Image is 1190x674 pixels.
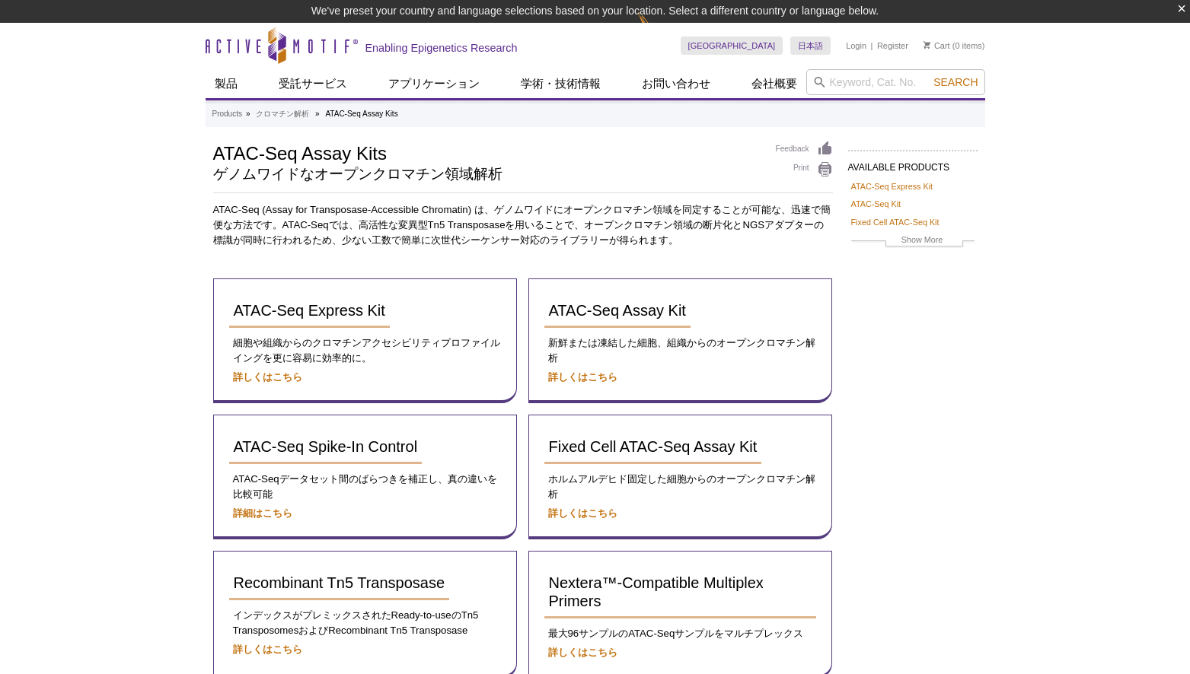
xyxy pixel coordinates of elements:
[633,69,719,98] a: お問い合わせ
[851,215,940,229] a: Fixed Cell ATAC-Seq Kit
[544,567,816,618] a: Nextera™-Compatible Multiplex Primers
[229,567,450,600] a: Recombinant Tn5 Transposase
[229,294,390,328] a: ATAC-Seq Express Kit
[933,76,978,88] span: Search
[549,302,686,319] span: ATAC-Seq Assay Kit
[924,41,930,49] img: Your Cart
[544,335,816,366] p: 新鮮または凍結した細胞、組織からのオープンクロマチン解析
[776,141,833,157] a: Feedback
[512,69,610,98] a: 学術・技術情報
[234,438,418,455] span: ATAC-Seq Spike-In Control
[213,202,833,248] p: ATAC-Seq (Assay for Transposase-Accessible Chromatin) は、ゲノムワイドにオープンクロマチン領域を同定することが可能な、迅速で簡便な方法です。...
[924,37,985,55] li: (0 items)
[549,574,764,609] span: Nextera™-Compatible Multiplex Primers
[256,107,309,121] a: クロマチン解析
[315,110,320,118] li: »
[234,302,385,319] span: ATAC-Seq Express Kit
[233,371,302,383] a: 詳しくはこちら
[325,110,397,118] li: ATAC-Seq Assay Kits
[548,507,617,519] a: 詳しくはこちら
[213,167,761,181] h2: ゲノムワイドなオープンクロマチン領域解析
[229,472,501,502] p: ATAC-Seqデータセット間のばらつきを補正し、真の違いを比較可能
[548,371,617,383] a: 詳しくはこちら
[929,75,982,89] button: Search
[229,431,423,464] a: ATAC-Seq Spike-In Control
[846,40,866,51] a: Login
[548,647,617,658] a: 詳しくはこちら
[229,608,501,638] p: インデックスがプレミックスされたReady-to-useのTn5 TransposomesおよびRecombinant Tn5 Transposase
[233,644,302,655] a: 詳しくはこちら
[229,335,501,366] p: 細胞や組織からのクロマチンアクセシビリティプロファイルイングを更に容易に効率的に。
[776,161,833,178] a: Print
[246,110,250,118] li: »
[233,507,292,519] a: 詳細はこちら
[234,574,445,591] span: Recombinant Tn5 Transposase
[212,107,242,121] a: Products
[549,438,758,455] span: Fixed Cell ATAC-Seq Assay Kit
[877,40,908,51] a: Register
[806,69,985,95] input: Keyword, Cat. No.
[851,233,975,250] a: Show More
[851,180,933,193] a: ATAC-Seq Express Kit
[638,11,678,47] img: Change Here
[544,472,816,502] p: ホルムアルデヒド固定した細胞からのオープンクロマチン解析
[544,626,816,641] p: 最大96サンプルのATAC-Seqサンプルをマルチプレックス
[379,69,489,98] a: アプリケーション
[742,69,806,98] a: 会社概要
[206,69,247,98] a: 製品
[924,40,950,51] a: Cart
[544,294,691,328] a: ATAC-Seq Assay Kit
[544,431,762,464] a: Fixed Cell ATAC-Seq Assay Kit
[681,37,783,55] a: [GEOGRAPHIC_DATA]
[270,69,356,98] a: 受託サービス
[365,41,518,55] h2: Enabling Epigenetics Research
[790,37,831,55] a: 日本語
[848,150,978,177] h2: AVAILABLE PRODUCTS
[213,141,761,164] h1: ATAC-Seq Assay Kits
[871,37,873,55] li: |
[851,197,901,211] a: ATAC-Seq Kit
